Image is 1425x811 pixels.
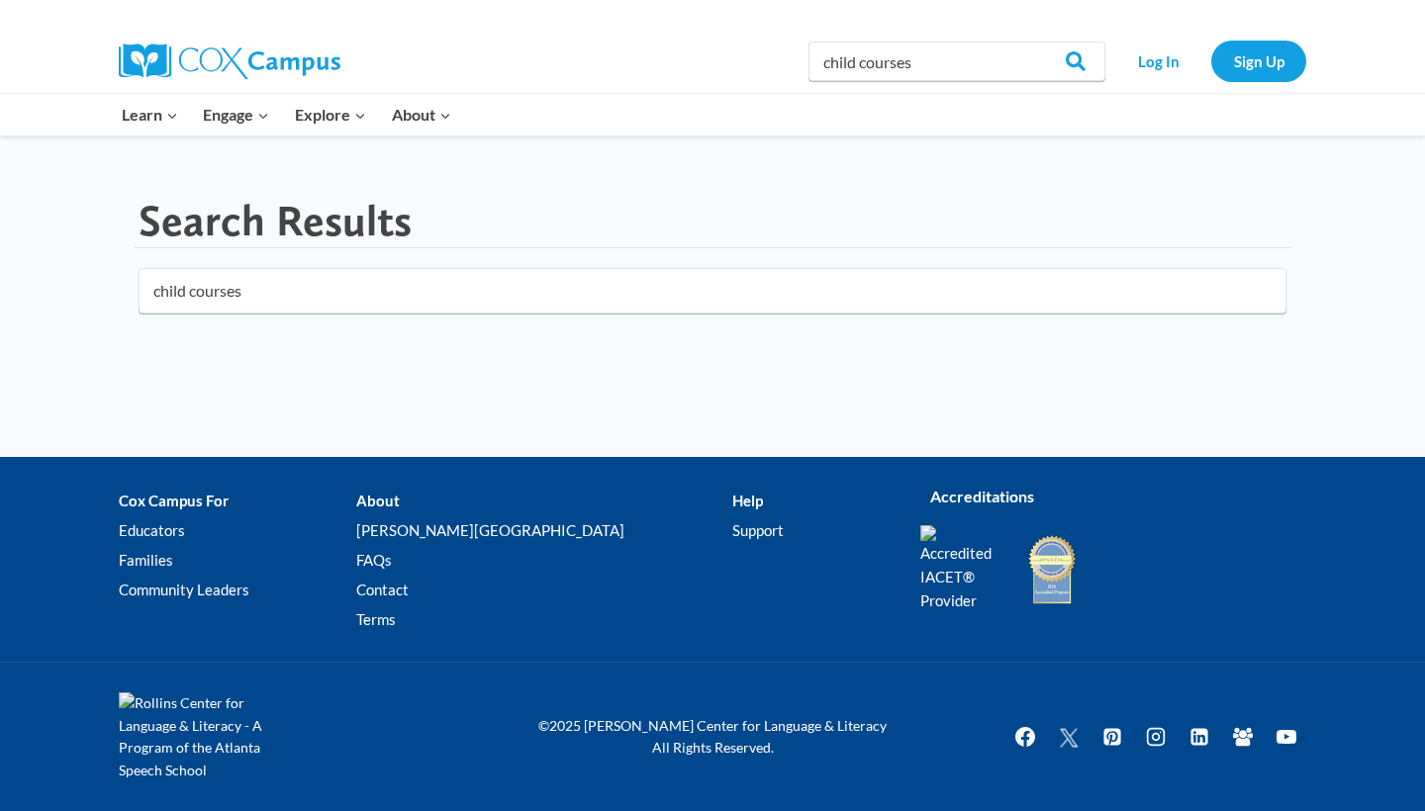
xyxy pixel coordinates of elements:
h1: Search Results [139,195,412,247]
a: Sign Up [1211,41,1306,81]
a: Pinterest [1092,717,1132,757]
strong: Accreditations [930,487,1034,505]
input: Search Cox Campus [808,42,1105,81]
img: Cox Campus [119,44,340,79]
span: About [392,102,451,128]
a: Twitter [1049,717,1089,757]
p: ©2025 [PERSON_NAME] Center for Language & Literacy All Rights Reserved. [524,715,901,760]
a: Log In [1115,41,1201,81]
a: Linkedin [1180,717,1219,757]
a: YouTube [1267,717,1306,757]
img: Rollins Center for Language & Literacy - A Program of the Atlanta Speech School [119,692,297,781]
span: Learn [122,102,178,128]
img: IDA Accredited [1027,533,1077,606]
a: Terms [356,605,731,635]
a: Educators [119,516,356,546]
a: Facebook [1005,717,1045,757]
span: Engage [203,102,269,128]
nav: Primary Navigation [109,94,463,135]
a: Contact [356,576,731,605]
a: Instagram [1136,717,1176,757]
a: [PERSON_NAME][GEOGRAPHIC_DATA] [356,516,731,546]
a: Community Leaders [119,576,356,605]
img: Accredited IACET® Provider [920,525,1004,612]
input: Search for... [139,268,1286,314]
a: Support [732,516,891,546]
img: Twitter X icon white [1057,726,1081,749]
a: Families [119,546,356,576]
nav: Secondary Navigation [1115,41,1306,81]
a: Facebook Group [1223,717,1263,757]
a: FAQs [356,546,731,576]
span: Explore [295,102,366,128]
